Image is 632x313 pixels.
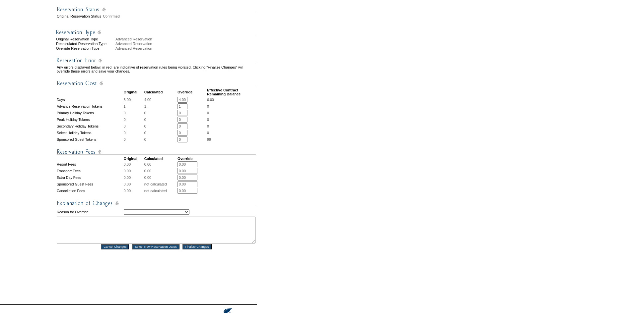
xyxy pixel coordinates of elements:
[132,244,179,249] input: Select New Reservation Dates
[57,188,123,194] td: Cancellation Fees
[57,117,123,123] td: Peak Holiday Tokens
[124,157,144,161] td: Original
[115,46,256,50] div: Advanced Reservation
[57,5,256,14] img: Reservation Status
[207,131,209,135] span: 0
[144,110,177,116] td: 0
[144,181,177,187] td: not calculated
[57,110,123,116] td: Primary Holiday Tokens
[57,65,256,73] td: Any errors displayed below, in red, are indicative of reservation rules being violated. Clicking ...
[144,175,177,181] td: 0.00
[124,110,144,116] td: 0
[124,103,144,109] td: 1
[124,136,144,142] td: 0
[115,42,256,46] div: Advanced Reservation
[207,98,214,102] span: 6.00
[124,188,144,194] td: 0.00
[57,136,123,142] td: Sponsored Guest Tokens
[57,14,102,18] td: Original Reservation Status
[57,208,123,216] td: Reason for Override:
[57,181,123,187] td: Sponsored Guest Fees
[144,88,177,96] td: Calculated
[57,175,123,181] td: Extra Day Fees
[207,88,256,96] td: Effective Contract Remaining Balance
[101,244,129,249] input: Cancel Changes
[56,28,255,36] img: Reservation Type
[124,123,144,129] td: 0
[207,111,209,115] span: 0
[57,130,123,136] td: Select Holiday Tokens
[57,103,123,109] td: Advance Reservation Tokens
[177,157,206,161] td: Override
[207,137,211,141] span: 99
[144,130,177,136] td: 0
[144,188,177,194] td: not calculated
[144,123,177,129] td: 0
[57,148,256,156] img: Reservation Fees
[144,117,177,123] td: 0
[57,79,256,87] img: Reservation Cost
[177,88,206,96] td: Override
[57,161,123,167] td: Resort Fees
[57,123,123,129] td: Secondary Holiday Tokens
[124,117,144,123] td: 0
[207,118,209,122] span: 0
[207,124,209,128] span: 0
[56,46,115,50] div: Override Reservation Type
[56,37,115,41] div: Original Reservation Type
[124,97,144,103] td: 3.00
[56,42,115,46] div: Recalculated Reservation Type
[57,97,123,103] td: Days
[144,103,177,109] td: 1
[144,136,177,142] td: 0
[144,97,177,103] td: 4.00
[124,130,144,136] td: 0
[124,88,144,96] td: Original
[144,168,177,174] td: 0.00
[57,168,123,174] td: Transport Fees
[144,157,177,161] td: Calculated
[124,161,144,167] td: 0.00
[124,181,144,187] td: 0.00
[103,14,256,18] td: Confirmed
[57,199,256,207] img: Explanation of Changes
[144,161,177,167] td: 0.00
[182,244,212,249] input: Finalize Changes
[124,168,144,174] td: 0.00
[124,175,144,181] td: 0.00
[207,104,209,108] span: 0
[115,37,256,41] div: Advanced Reservation
[57,56,256,65] img: Reservation Errors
